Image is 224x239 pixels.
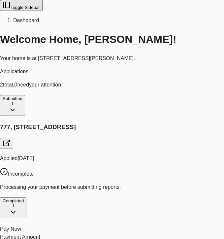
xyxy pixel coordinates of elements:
span: Dashboard [13,17,39,23]
span: Incomplete [8,171,34,177]
span: Submitted [3,96,22,101]
span: Completed [3,198,24,203]
div: 1 [3,101,22,106]
span: Toggle Sidebar [11,5,40,10]
div: 1 [3,203,24,208]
